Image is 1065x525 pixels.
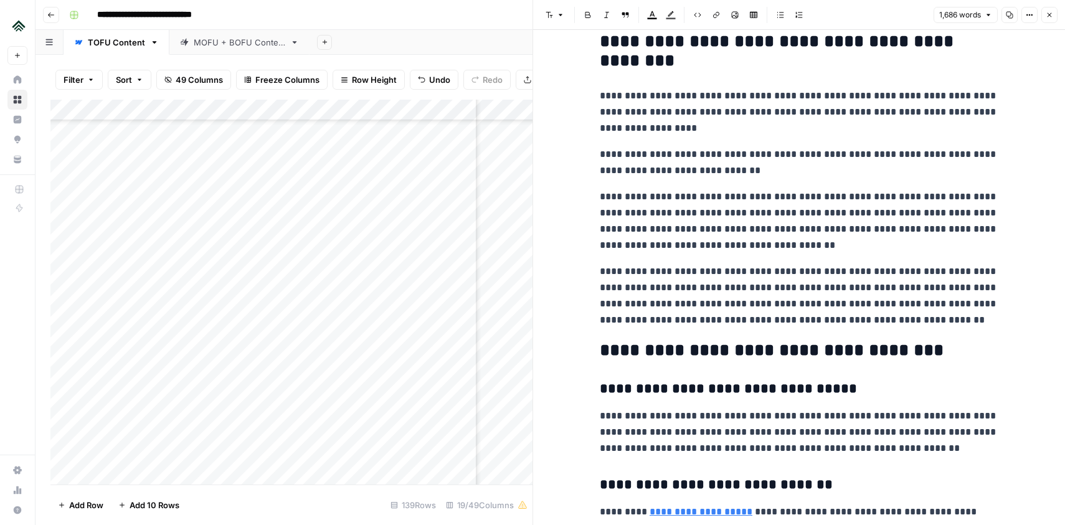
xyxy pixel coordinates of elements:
[7,500,27,520] button: Help + Support
[176,73,223,86] span: 49 Columns
[386,495,441,515] div: 139 Rows
[111,495,187,515] button: Add 10 Rows
[7,90,27,110] a: Browse
[64,30,169,55] a: TOFU Content
[64,73,83,86] span: Filter
[69,499,103,511] span: Add Row
[255,73,319,86] span: Freeze Columns
[7,70,27,90] a: Home
[88,36,145,49] div: TOFU Content
[441,495,532,515] div: 19/49 Columns
[7,460,27,480] a: Settings
[116,73,132,86] span: Sort
[156,70,231,90] button: 49 Columns
[7,130,27,149] a: Opportunities
[108,70,151,90] button: Sort
[429,73,450,86] span: Undo
[7,149,27,169] a: Your Data
[410,70,458,90] button: Undo
[333,70,405,90] button: Row Height
[352,73,397,86] span: Row Height
[130,499,179,511] span: Add 10 Rows
[483,73,503,86] span: Redo
[934,7,998,23] button: 1,686 words
[7,10,27,41] button: Workspace: Uplisting
[7,480,27,500] a: Usage
[50,495,111,515] button: Add Row
[939,9,981,21] span: 1,686 words
[55,70,103,90] button: Filter
[463,70,511,90] button: Redo
[7,14,30,37] img: Uplisting Logo
[7,110,27,130] a: Insights
[169,30,310,55] a: MOFU + BOFU Content
[236,70,328,90] button: Freeze Columns
[194,36,285,49] div: MOFU + BOFU Content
